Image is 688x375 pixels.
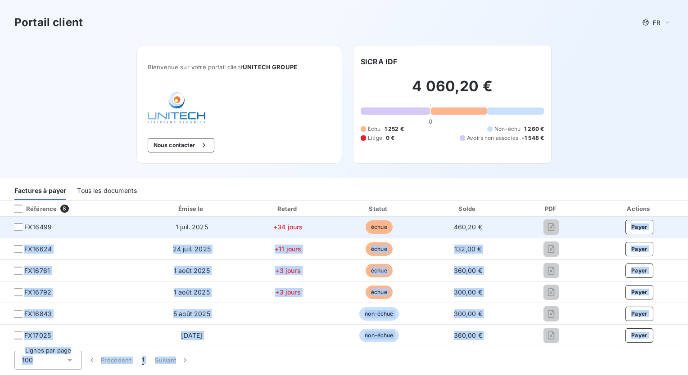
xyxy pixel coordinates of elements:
span: Bienvenue sur votre portail client . [148,63,331,71]
button: Suivant [149,351,195,370]
span: échue [366,242,393,256]
span: FX16843 [24,309,52,318]
div: Factures à payer [14,181,66,200]
span: 1 août 2025 [174,288,210,296]
span: Échu [368,125,381,133]
button: Payer [625,328,653,343]
h6: SICRA IDF [361,56,397,67]
div: Tous les documents [77,181,137,200]
div: Actions [593,204,686,213]
span: 100 [22,356,33,365]
span: FX16761 [24,266,50,275]
span: 132,00 € [454,245,481,253]
span: Non-échu [494,125,521,133]
span: FX16624 [24,245,52,254]
span: +34 jours [273,223,303,231]
span: échue [366,264,393,277]
span: échue [366,220,393,234]
span: +3 jours [275,267,300,274]
span: +11 jours [275,245,301,253]
span: +3 jours [275,288,300,296]
img: Company logo [148,92,205,124]
span: 0 [429,118,432,125]
span: 300,00 € [454,288,482,296]
button: Payer [625,220,653,234]
span: 360,00 € [454,267,482,274]
span: 1 252 € [385,125,404,133]
div: Référence [7,205,57,213]
span: 1 260 € [524,125,544,133]
span: non-échue [359,329,398,342]
div: Statut [336,204,422,213]
span: Litige [368,134,382,142]
span: 460,20 € [454,223,482,231]
span: FX16792 [24,288,51,297]
h3: Portail client [14,14,83,31]
div: PDF [514,204,589,213]
h2: 4 060,20 € [361,77,544,104]
span: 360,00 € [454,331,482,339]
div: Émise le [143,204,240,213]
span: non-échue [359,307,398,321]
span: FX17025 [24,331,51,340]
button: Payer [625,307,653,321]
span: [DATE] [181,331,202,339]
button: Payer [625,285,653,299]
span: 1 [142,356,144,365]
span: -1 548 € [522,134,544,142]
span: FR [653,19,660,26]
span: 0 € [386,134,394,142]
button: Précédent [82,351,136,370]
button: Payer [625,263,653,278]
span: 1 août 2025 [174,267,210,274]
span: 300,00 € [454,310,482,317]
span: échue [366,286,393,299]
div: Solde [426,204,510,213]
button: 1 [136,351,149,370]
span: 5 août 2025 [173,310,210,317]
div: Retard [244,204,332,213]
span: 24 juil. 2025 [173,245,211,253]
span: 1 juil. 2025 [176,223,208,231]
span: UNITECH GROUPE [243,63,297,71]
span: FX16499 [24,223,52,232]
button: Payer [625,242,653,256]
span: Avoirs non associés [467,134,518,142]
span: 8 [60,205,68,213]
button: Nous contacter [148,138,214,152]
